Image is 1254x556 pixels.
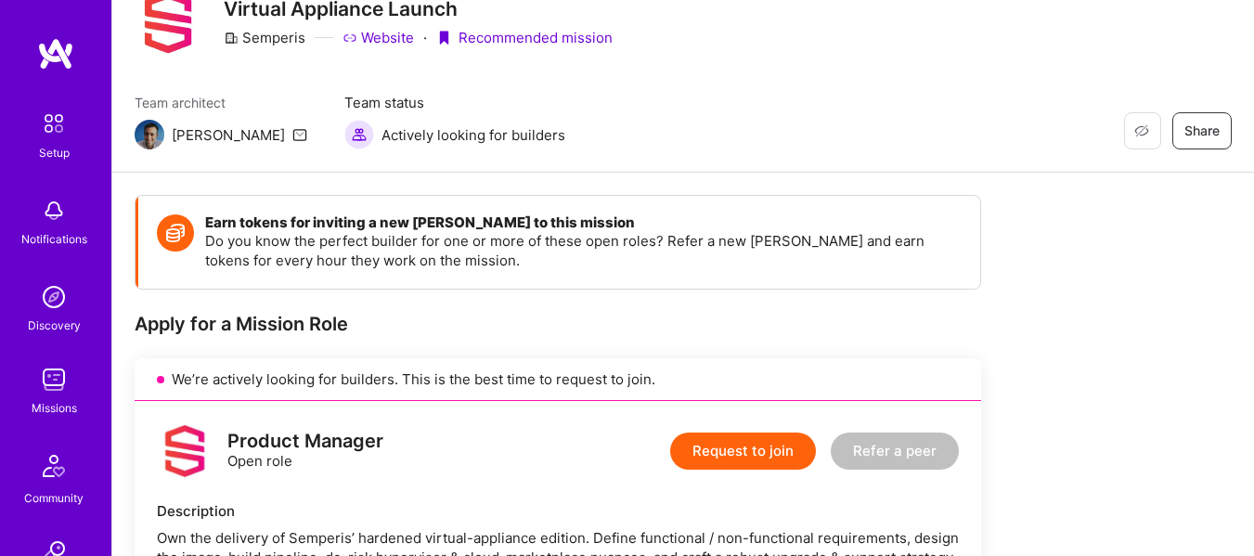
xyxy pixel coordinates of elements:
[344,93,565,112] span: Team status
[24,488,84,508] div: Community
[670,433,816,470] button: Request to join
[157,214,194,252] img: Token icon
[35,361,72,398] img: teamwork
[227,432,383,451] div: Product Manager
[21,229,87,249] div: Notifications
[135,312,981,336] div: Apply for a Mission Role
[1184,122,1220,140] span: Share
[205,214,962,231] h4: Earn tokens for inviting a new [PERSON_NAME] to this mission
[157,501,959,521] div: Description
[227,432,383,471] div: Open role
[205,231,962,270] p: Do you know the perfect builder for one or more of these open roles? Refer a new [PERSON_NAME] an...
[39,143,70,162] div: Setup
[224,31,239,45] i: icon CompanyGray
[292,127,307,142] i: icon Mail
[172,125,285,145] div: [PERSON_NAME]
[135,93,307,112] span: Team architect
[157,423,213,479] img: logo
[34,104,73,143] img: setup
[436,28,613,47] div: Recommended mission
[28,316,81,335] div: Discovery
[35,278,72,316] img: discovery
[135,358,981,401] div: We’re actively looking for builders. This is the best time to request to join.
[37,37,74,71] img: logo
[423,28,427,47] div: ·
[343,28,414,47] a: Website
[135,120,164,149] img: Team Architect
[224,28,305,47] div: Semperis
[436,31,451,45] i: icon PurpleRibbon
[831,433,959,470] button: Refer a peer
[344,120,374,149] img: Actively looking for builders
[35,192,72,229] img: bell
[1172,112,1232,149] button: Share
[1134,123,1149,138] i: icon EyeClosed
[32,398,77,418] div: Missions
[32,444,76,488] img: Community
[381,125,565,145] span: Actively looking for builders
